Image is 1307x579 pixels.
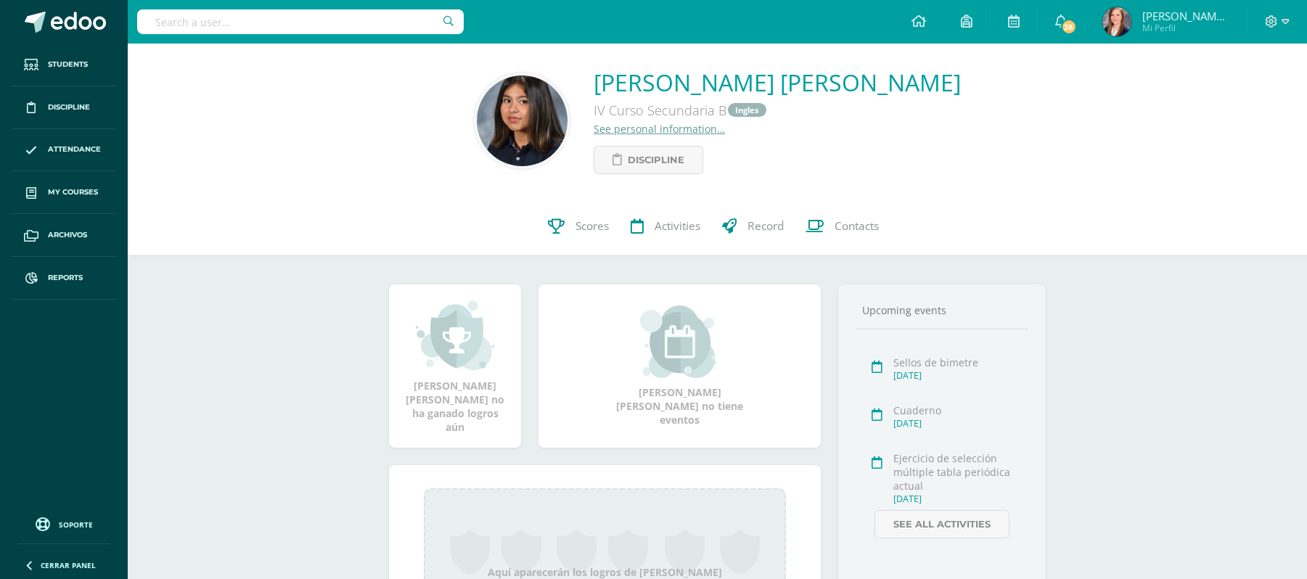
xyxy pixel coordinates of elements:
[893,417,1023,430] div: [DATE]
[1102,7,1131,36] img: 30b41a60147bfd045cc6c38be83b16e6.png
[48,102,90,113] span: Discipline
[835,219,879,234] span: Contacts
[12,44,116,86] a: Students
[48,144,101,155] span: Attendance
[893,403,1023,417] div: Cuaderno
[893,369,1023,382] div: [DATE]
[12,257,116,300] a: Reports
[41,560,96,570] span: Cerrar panel
[1142,9,1229,23] span: [PERSON_NAME] [PERSON_NAME]
[594,122,725,136] a: See personal information…
[48,229,87,241] span: Archivos
[416,299,495,371] img: achievement_small.png
[795,197,890,255] a: Contacts
[856,303,1028,317] div: Upcoming events
[48,272,83,284] span: Reports
[477,75,568,166] img: 07b20f0f3b978819945de7668e90516b.png
[12,86,116,129] a: Discipline
[575,219,609,234] span: Scores
[594,67,961,98] a: [PERSON_NAME] [PERSON_NAME]
[403,299,507,434] div: [PERSON_NAME] [PERSON_NAME] no ha ganado logros aún
[628,147,684,173] span: Discipline
[537,197,620,255] a: Scores
[640,305,719,378] img: event_small.png
[594,98,961,122] div: IV Curso Secundaria B
[12,171,116,214] a: My courses
[17,514,110,533] a: Soporte
[893,493,1023,505] div: [DATE]
[747,219,784,234] span: Record
[893,451,1023,493] div: Ejercicio de selección múltiple tabla periódica actual
[711,197,795,255] a: Record
[893,356,1023,369] div: Sellos de bimetre
[1142,22,1229,34] span: Mi Perfil
[620,197,711,255] a: Activities
[48,59,88,70] span: Students
[12,214,116,257] a: Archivos
[1061,19,1077,35] span: 38
[594,146,703,174] a: Discipline
[607,305,753,427] div: [PERSON_NAME] [PERSON_NAME] no tiene eventos
[728,103,766,117] a: Ingles
[59,520,93,530] span: Soporte
[874,510,1009,538] a: See all activities
[48,186,98,198] span: My courses
[137,9,464,34] input: Search a user…
[655,219,700,234] span: Activities
[12,129,116,172] a: Attendance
